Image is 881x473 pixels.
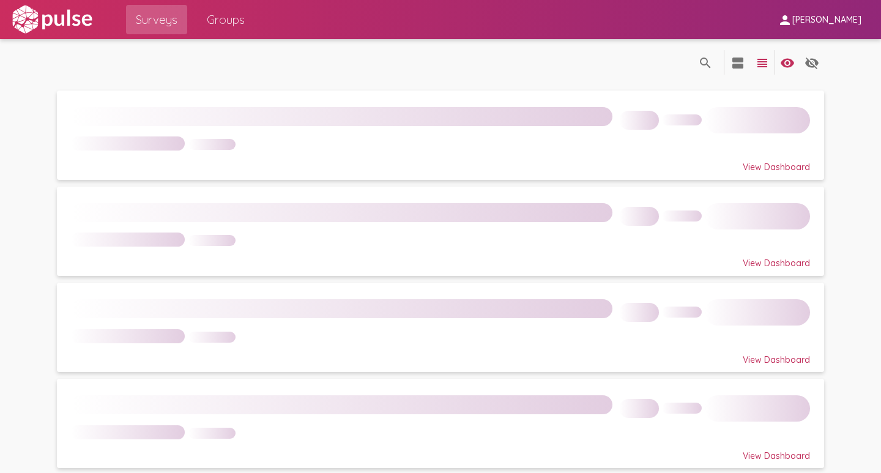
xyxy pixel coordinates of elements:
a: View Dashboard [57,283,824,372]
mat-icon: language [698,56,713,70]
span: [PERSON_NAME] [792,15,861,26]
a: Groups [197,5,255,34]
button: [PERSON_NAME] [768,8,871,31]
img: white-logo.svg [10,4,94,35]
button: language [693,50,718,75]
a: Surveys [126,5,187,34]
mat-icon: person [778,13,792,28]
button: language [750,50,775,75]
mat-icon: language [755,56,770,70]
div: View Dashboard [71,247,810,269]
mat-icon: language [780,56,795,70]
div: View Dashboard [71,343,810,365]
span: Groups [207,9,245,31]
a: View Dashboard [57,187,824,276]
button: language [800,50,824,75]
div: View Dashboard [71,151,810,173]
div: View Dashboard [71,439,810,461]
mat-icon: language [805,56,819,70]
a: View Dashboard [57,91,824,180]
button: language [775,50,800,75]
a: View Dashboard [57,379,824,468]
mat-icon: language [730,56,745,70]
button: language [726,50,750,75]
span: Surveys [136,9,177,31]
